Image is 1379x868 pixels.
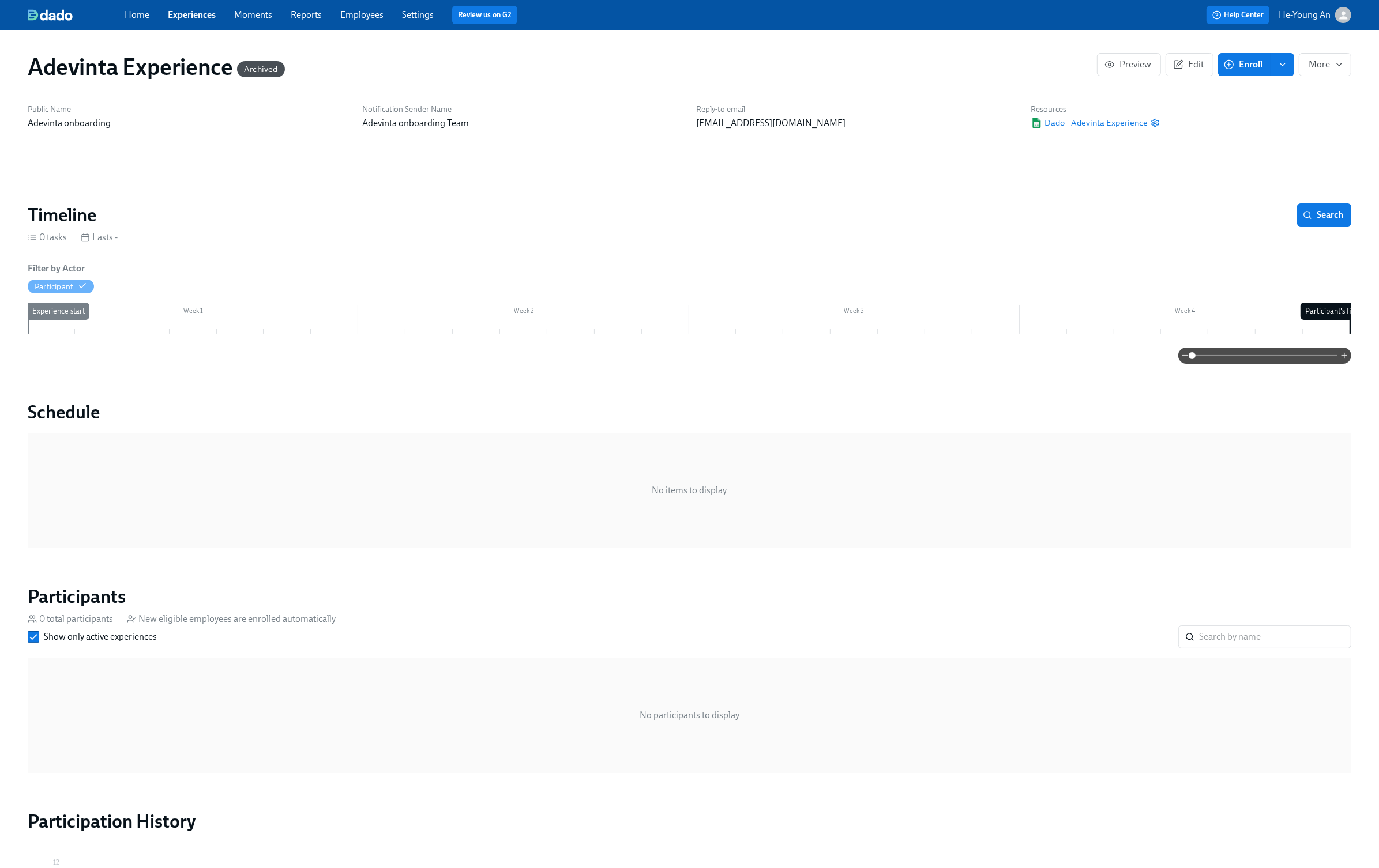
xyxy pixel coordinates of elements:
a: Employees [340,9,384,20]
h2: Participation History [28,810,1351,833]
a: dado [28,9,125,21]
h6: Resources [1031,104,1159,115]
div: No participants to display [28,658,1351,773]
a: Moments [234,9,272,20]
button: Review us on G2 [452,6,517,24]
div: Hide Participant [35,281,73,292]
span: Edit [1175,59,1204,70]
span: Search [1305,209,1343,221]
button: Preview [1097,53,1161,76]
a: Home [125,9,149,20]
a: Reports [291,9,322,20]
a: Settings [402,9,434,20]
p: He-Young An [1279,9,1331,21]
span: Help Center [1212,9,1264,21]
button: Help Center [1207,6,1269,24]
h6: Filter by Actor [28,262,85,275]
a: Review us on G2 [458,9,512,21]
img: Google Sheet [1031,118,1042,128]
div: New eligible employees are enrolled automatically [127,613,336,625]
tspan: 12 [53,858,59,866]
span: Archived [237,65,285,74]
button: Search [1297,203,1351,227]
h2: Schedule [28,401,1351,424]
p: Adevinta onboarding Team [362,117,683,130]
span: Preview [1107,59,1151,70]
div: 0 tasks [28,231,67,244]
h2: Timeline [28,203,96,227]
span: More [1309,59,1342,70]
div: 0 total participants [28,613,113,625]
p: Adevinta onboarding [28,117,348,130]
img: dado [28,9,73,21]
a: Experiences [168,9,216,20]
button: He-Young An [1279,7,1351,23]
button: Edit [1166,53,1213,76]
h1: Adevinta Experience [28,53,285,81]
h6: Reply-to email [697,104,1017,115]
span: Show only active experiences [44,631,157,643]
button: More [1299,53,1351,76]
div: Week 1 [28,305,358,320]
a: Google SheetDado - Adevinta Experience [1031,117,1148,129]
div: Week 2 [358,305,689,320]
div: No items to display [28,433,1351,548]
h2: Participants [28,585,1351,608]
h6: Notification Sender Name [362,104,683,115]
button: Enroll [1218,53,1271,76]
div: Experience start [28,303,89,320]
input: Search by name [1199,625,1351,648]
div: Week 4 [1020,305,1350,320]
button: enroll [1271,53,1294,76]
p: [EMAIL_ADDRESS][DOMAIN_NAME] [697,117,1017,130]
div: Lasts - [81,231,118,244]
span: Enroll [1226,59,1262,70]
button: Participant [28,280,94,293]
div: Week 3 [689,305,1020,320]
span: Dado - Adevinta Experience [1031,117,1148,129]
h6: Public Name [28,104,348,115]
